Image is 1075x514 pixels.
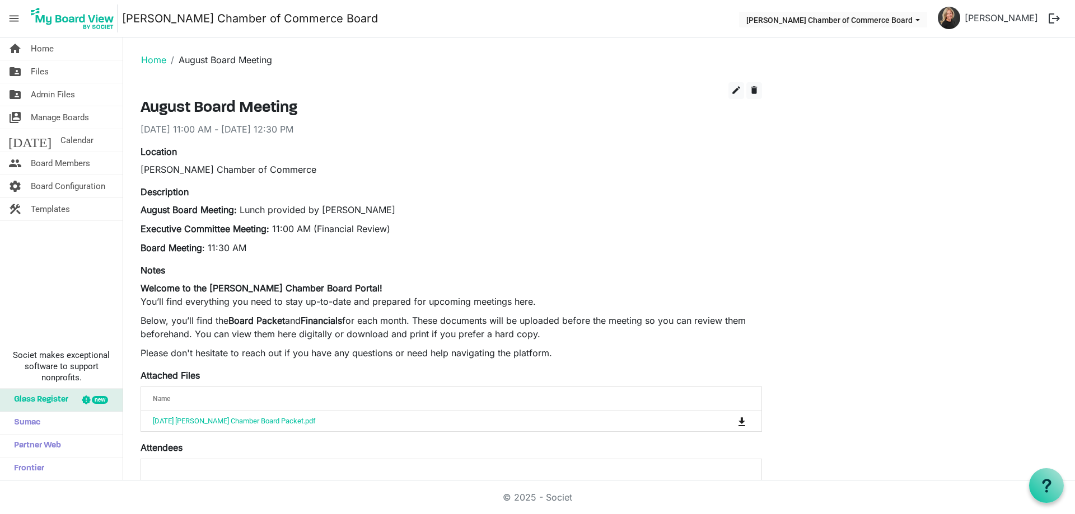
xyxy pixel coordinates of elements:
span: Manage Boards [31,106,89,129]
img: My Board View Logo [27,4,118,32]
span: Board Configuration [31,175,105,197]
p: 11:00 AM (Financial Review) [141,222,762,235]
div: [PERSON_NAME] Chamber of Commerce [141,163,762,176]
span: Societ makes exceptional software to support nonprofits. [5,350,118,383]
strong: Financials [301,315,342,326]
p: . These documents will be uploaded before the meeting so you can review them beforehand. You can ... [141,314,762,341]
p: : 11:30 AM [141,241,762,254]
button: edit [728,82,744,99]
span: people [8,152,22,175]
span: switch_account [8,106,22,129]
span: Templates [31,198,70,220]
span: Admin Files [31,83,75,106]
span: home [8,37,22,60]
span: construction [8,198,22,220]
span: folder_shared [8,83,22,106]
span: delete [749,85,759,95]
img: WfgB7xUU-pTpzysiyPuerDZWO0TSVYBtnLUbeh_pkJavvnlQxF0dDtG7PE52sL_hrjAiP074YdltlFNJKtt8bw_thumb.png [938,7,960,29]
button: delete [746,82,762,99]
span: Below, you’ll find the [141,315,228,326]
a: [PERSON_NAME] [960,7,1043,29]
span: for each month [342,315,406,326]
a: Home [141,54,166,65]
p: Lunch provided by [PERSON_NAME] [141,203,762,216]
strong: August Board Meeting: [141,204,240,215]
button: Sherman Chamber of Commerce Board dropdownbutton [739,12,927,27]
a: My Board View Logo [27,4,122,32]
span: Partner Web [8,435,61,457]
label: Description [141,185,189,199]
span: [DATE] [8,129,52,152]
span: folder_shared [8,60,22,83]
label: Attendees [141,441,183,454]
span: settings [8,175,22,197]
button: Download [734,413,750,429]
strong: Board Meeting [141,242,202,253]
span: Sumac [8,412,40,434]
p: You’ll find everything you need to stay up-to-date and prepared for upcoming meetings here. [141,281,762,308]
div: [DATE] 11:00 AM - [DATE] 12:30 PM [141,122,762,136]
h3: August Board Meeting [141,99,762,118]
span: Calendar [60,129,94,152]
label: Attached Files [141,369,200,382]
span: Files [31,60,49,83]
span: menu [3,8,25,29]
span: Frontier [8,458,44,480]
a: [DATE] [PERSON_NAME] Chamber Board Packet.pdf [153,417,316,425]
p: Please don't hesitate to reach out if you have any questions or need help navigating the platform. [141,346,762,360]
td: is Command column column header [691,411,761,431]
span: Name [153,395,170,403]
strong: Welcome to the [PERSON_NAME] Chamber Board Portal! [141,282,382,294]
a: [PERSON_NAME] Chamber of Commerce Board [122,7,378,30]
strong: Executive Committee Meeting: [141,223,269,234]
li: August Board Meeting [166,53,272,67]
label: Notes [141,263,165,277]
span: Board Members [31,152,90,175]
label: Location [141,145,177,158]
td: August 25th 2025 Sherman Chamber Board Packet.pdf is template cell column header Name [141,411,691,431]
span: edit [731,85,741,95]
div: new [92,396,108,404]
span: and [285,315,301,326]
span: Glass Register [8,389,68,411]
a: © 2025 - Societ [503,492,572,503]
span: Home [31,37,54,60]
button: logout [1043,7,1066,30]
strong: Board Packet [228,315,285,326]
